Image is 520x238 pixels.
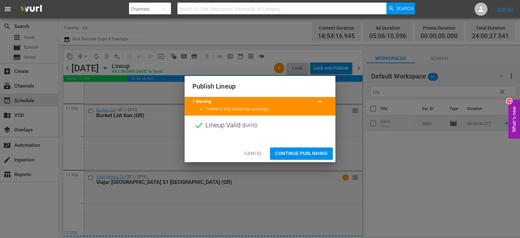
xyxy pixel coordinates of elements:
[185,116,335,135] div: Lineup Valid
[316,98,324,105] span: keyboard_arrow_up
[275,149,328,158] span: Continue Publishing
[192,99,312,105] title: 1 Warning
[312,94,328,109] button: keyboard_arrow_up
[205,106,328,112] li: 1 event in this lineup has warnings.
[16,2,47,17] img: ans4CAIJ8jUAAAAAAAAAAAAAAAAAAAAAAAAgQb4GAAAAAAAAAAAAAAAAAAAAAAAAJMjXAAAAAAAAAAAAAAAAAAAAAAAAgAT5G...
[244,149,262,158] span: Cancel
[497,7,514,12] a: Sign Out
[270,147,333,160] button: Continue Publishing
[396,3,413,14] span: Search
[508,100,520,138] button: Open Feedback Widget
[242,120,258,130] span: ( [DATE] )
[4,5,12,13] span: menu
[192,81,328,91] h2: Publish Lineup
[507,98,512,104] div: 10
[239,147,267,160] button: Cancel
